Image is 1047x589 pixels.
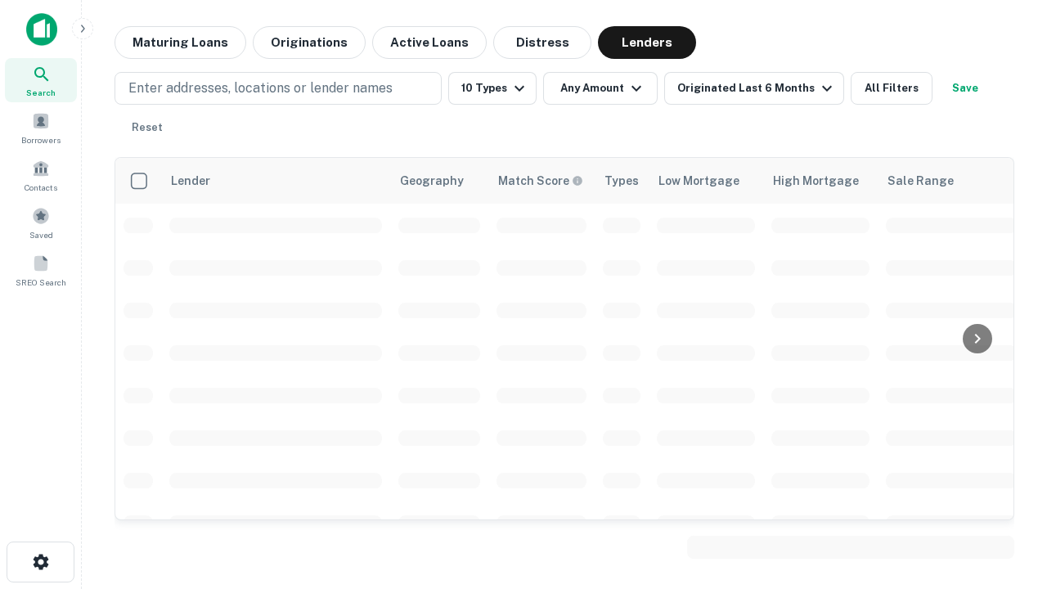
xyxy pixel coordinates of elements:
div: Lender [171,171,210,191]
button: Maturing Loans [115,26,246,59]
th: Lender [161,158,390,204]
th: Sale Range [878,158,1025,204]
div: Types [604,171,639,191]
span: Saved [29,228,53,241]
button: 10 Types [448,72,537,105]
img: capitalize-icon.png [26,13,57,46]
th: Low Mortgage [649,158,763,204]
div: Capitalize uses an advanced AI algorithm to match your search with the best lender. The match sco... [498,172,583,190]
div: Geography [400,171,464,191]
button: Active Loans [372,26,487,59]
a: SREO Search [5,248,77,292]
span: SREO Search [16,276,66,289]
th: Geography [390,158,488,204]
button: Reset [121,111,173,144]
button: All Filters [851,72,932,105]
a: Saved [5,200,77,245]
button: Distress [493,26,591,59]
button: Originated Last 6 Months [664,72,844,105]
div: Sale Range [887,171,954,191]
a: Contacts [5,153,77,197]
span: Search [26,86,56,99]
a: Borrowers [5,106,77,150]
th: High Mortgage [763,158,878,204]
div: Low Mortgage [658,171,739,191]
button: Any Amount [543,72,658,105]
span: Contacts [25,181,57,194]
button: Save your search to get updates of matches that match your search criteria. [939,72,991,105]
th: Types [595,158,649,204]
span: Borrowers [21,133,61,146]
div: Originated Last 6 Months [677,79,837,98]
h6: Match Score [498,172,580,190]
div: High Mortgage [773,171,859,191]
th: Capitalize uses an advanced AI algorithm to match your search with the best lender. The match sco... [488,158,595,204]
button: Lenders [598,26,696,59]
iframe: Chat Widget [965,458,1047,537]
p: Enter addresses, locations or lender names [128,79,393,98]
button: Enter addresses, locations or lender names [115,72,442,105]
a: Search [5,58,77,102]
button: Originations [253,26,366,59]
